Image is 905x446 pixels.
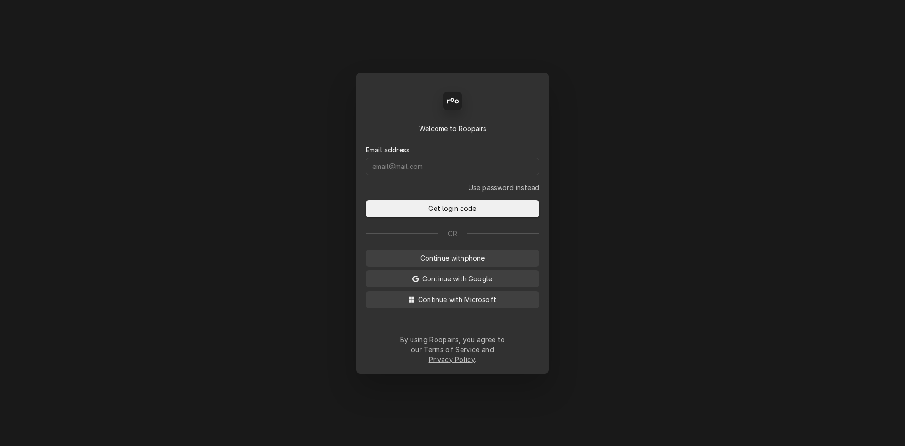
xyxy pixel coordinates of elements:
a: Go to Email and password form [469,183,539,193]
label: Email address [366,145,410,155]
span: Get login code [427,203,478,213]
div: Or [366,228,539,238]
span: Continue with Microsoft [416,295,498,304]
button: Continue with Google [366,270,539,287]
input: email@mail.com [366,158,539,175]
a: Terms of Service [424,345,479,353]
span: Continue with phone [419,253,487,263]
div: By using Roopairs, you agree to our and . [400,335,505,364]
a: Privacy Policy [429,355,475,363]
span: Continue with Google [420,274,494,284]
div: Welcome to Roopairs [366,124,539,134]
button: Get login code [366,200,539,217]
button: Continue with Microsoft [366,291,539,308]
button: Continue withphone [366,250,539,267]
